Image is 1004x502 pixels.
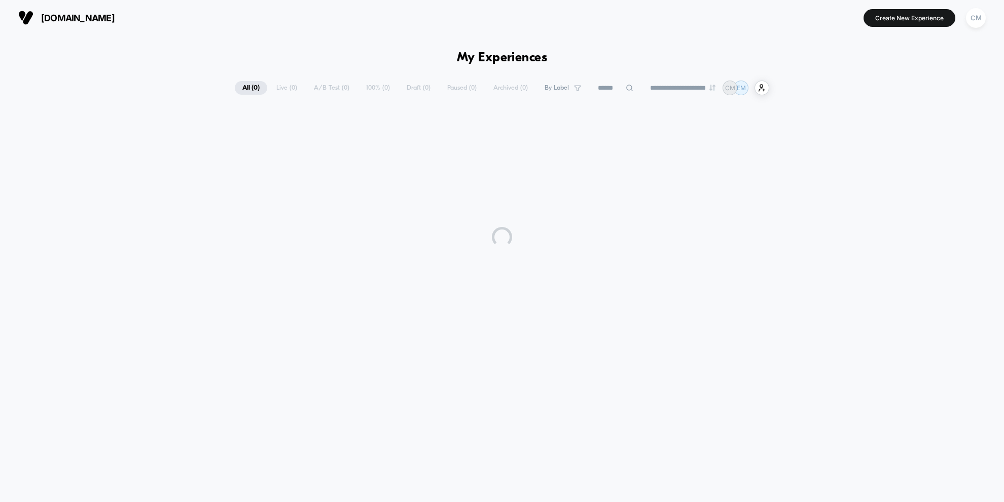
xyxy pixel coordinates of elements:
p: EM [737,84,746,92]
span: All ( 0 ) [235,81,267,95]
button: CM [963,8,989,28]
h1: My Experiences [457,51,548,65]
button: Create New Experience [864,9,955,27]
span: By Label [545,84,569,92]
img: Visually logo [18,10,33,25]
button: [DOMAIN_NAME] [15,10,118,26]
div: CM [966,8,986,28]
p: CM [725,84,735,92]
span: [DOMAIN_NAME] [41,13,115,23]
img: end [709,85,715,91]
